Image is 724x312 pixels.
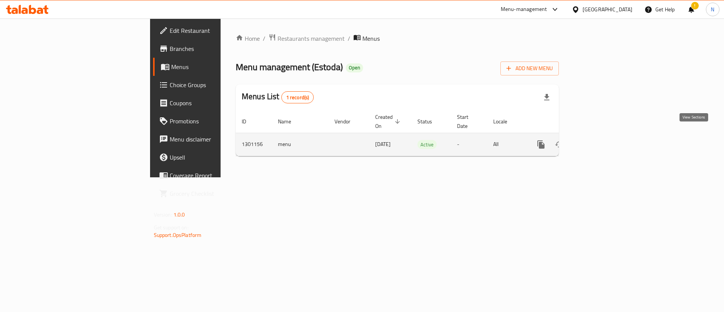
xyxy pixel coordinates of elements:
a: Coverage Report [153,166,271,184]
span: Status [417,117,442,126]
span: Branches [170,44,265,53]
a: Restaurants management [268,34,345,43]
div: Export file [538,88,556,106]
span: 1.0.0 [173,210,185,220]
span: Locale [493,117,517,126]
button: Add New Menu [500,61,559,75]
span: Grocery Checklist [170,189,265,198]
span: N [711,5,714,14]
span: Choice Groups [170,80,265,89]
td: All [487,133,526,156]
span: Menus [362,34,380,43]
div: Menu-management [501,5,547,14]
span: Promotions [170,117,265,126]
span: Version: [154,210,172,220]
span: Add New Menu [506,64,553,73]
span: Created On [375,112,402,131]
table: enhanced table [236,110,610,156]
h2: Menus List [242,91,314,103]
th: Actions [526,110,610,133]
a: Menus [153,58,271,76]
a: Coupons [153,94,271,112]
button: more [532,135,550,154]
span: Open [346,65,363,71]
a: Branches [153,40,271,58]
span: Restaurants management [278,34,345,43]
td: menu [272,133,328,156]
li: / [348,34,350,43]
a: Promotions [153,112,271,130]
button: Change Status [550,135,568,154]
a: Choice Groups [153,76,271,94]
td: - [451,133,487,156]
span: Coupons [170,98,265,108]
a: Grocery Checklist [153,184,271,203]
div: Open [346,63,363,72]
span: ID [242,117,256,126]
nav: breadcrumb [236,34,559,43]
span: Get support on: [154,223,189,232]
span: [DATE] [375,139,391,149]
span: Menu disclaimer [170,135,265,144]
span: Vendor [334,117,360,126]
div: Total records count [281,91,314,103]
span: Edit Restaurant [170,26,265,35]
span: Coverage Report [170,171,265,180]
span: Menu management ( Estoda ) [236,58,343,75]
a: Menu disclaimer [153,130,271,148]
a: Support.OpsPlatform [154,230,202,240]
span: Active [417,140,437,149]
span: Upsell [170,153,265,162]
span: Name [278,117,301,126]
span: Start Date [457,112,478,131]
a: Upsell [153,148,271,166]
div: [GEOGRAPHIC_DATA] [583,5,632,14]
a: Edit Restaurant [153,22,271,40]
span: 1 record(s) [282,94,314,101]
span: Menus [171,62,265,71]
